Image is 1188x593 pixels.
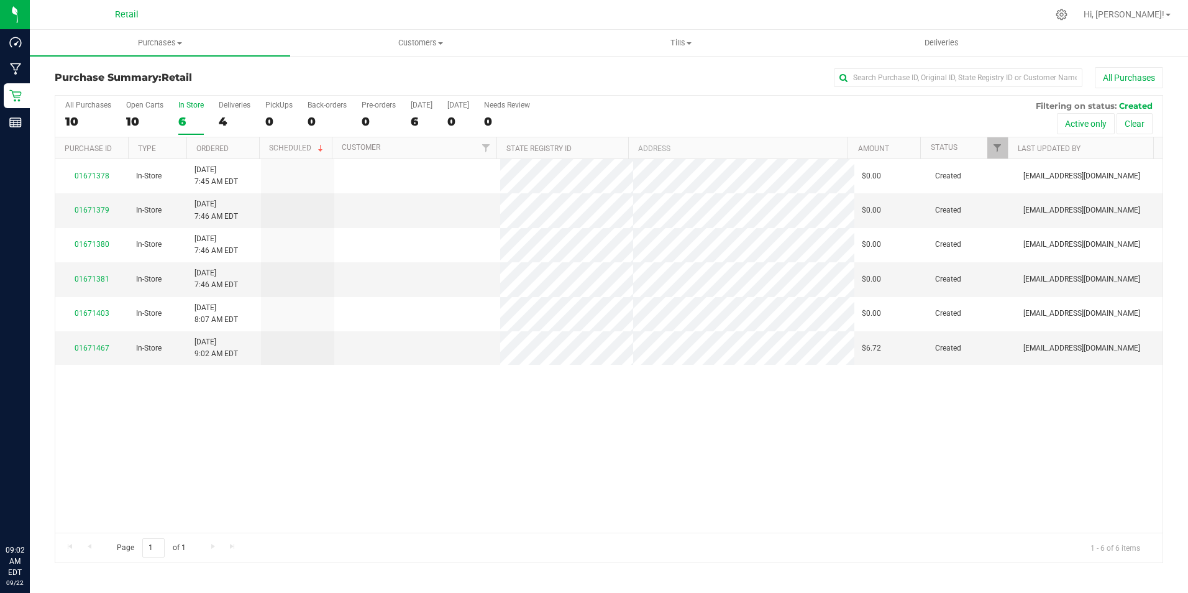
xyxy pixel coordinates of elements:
div: 6 [178,114,204,129]
div: 4 [219,114,250,129]
div: PickUps [265,101,293,109]
span: Retail [162,71,192,83]
a: 01671403 [75,309,109,318]
a: Type [138,144,156,153]
span: Created [935,170,961,182]
p: 09:02 AM EDT [6,545,24,578]
span: $0.00 [862,274,881,285]
a: Last Updated By [1018,144,1081,153]
span: In-Store [136,308,162,319]
span: In-Store [136,205,162,216]
a: Amount [858,144,889,153]
inline-svg: Reports [9,116,22,129]
a: 01671380 [75,240,109,249]
div: Pre-orders [362,101,396,109]
h3: Purchase Summary: [55,72,424,83]
span: Tills [552,37,811,48]
span: Retail [115,9,139,20]
a: Purchases [30,30,290,56]
span: In-Store [136,239,162,251]
span: $0.00 [862,170,881,182]
button: Clear [1117,113,1153,134]
span: Hi, [PERSON_NAME]! [1084,9,1164,19]
button: All Purchases [1095,67,1163,88]
span: Purchases [30,37,290,48]
a: Status [931,143,957,152]
span: [EMAIL_ADDRESS][DOMAIN_NAME] [1023,274,1140,285]
a: 01671379 [75,206,109,214]
span: In-Store [136,342,162,354]
th: Address [628,137,848,159]
a: 01671467 [75,344,109,352]
p: 09/22 [6,578,24,587]
span: Deliveries [908,37,976,48]
span: $6.72 [862,342,881,354]
a: Customer [342,143,380,152]
input: 1 [142,538,165,558]
a: 01671381 [75,275,109,283]
a: Filter [476,137,496,159]
span: Created [1119,101,1153,111]
a: 01671378 [75,172,109,180]
span: [DATE] 7:46 AM EDT [194,267,238,291]
span: In-Store [136,274,162,285]
div: 10 [126,114,163,129]
span: [DATE] 7:46 AM EDT [194,233,238,257]
span: Created [935,239,961,251]
span: [DATE] 7:46 AM EDT [194,198,238,222]
div: Needs Review [484,101,530,109]
span: In-Store [136,170,162,182]
div: [DATE] [411,101,432,109]
a: State Registry ID [506,144,572,153]
div: 10 [65,114,111,129]
span: $0.00 [862,205,881,216]
div: Deliveries [219,101,250,109]
div: All Purchases [65,101,111,109]
span: Created [935,274,961,285]
span: 1 - 6 of 6 items [1081,538,1150,557]
span: $0.00 [862,239,881,251]
div: Manage settings [1054,9,1069,21]
span: [EMAIL_ADDRESS][DOMAIN_NAME] [1023,170,1140,182]
div: Open Carts [126,101,163,109]
a: Deliveries [811,30,1072,56]
a: Ordered [196,144,229,153]
inline-svg: Retail [9,90,22,102]
span: Created [935,308,961,319]
a: Customers [290,30,551,56]
div: [DATE] [447,101,469,109]
span: Filtering on status: [1036,101,1117,111]
span: Created [935,205,961,216]
span: [EMAIL_ADDRESS][DOMAIN_NAME] [1023,205,1140,216]
span: Customers [291,37,550,48]
span: Created [935,342,961,354]
inline-svg: Manufacturing [9,63,22,75]
input: Search Purchase ID, Original ID, State Registry ID or Customer Name... [834,68,1082,87]
span: [EMAIL_ADDRESS][DOMAIN_NAME] [1023,308,1140,319]
a: Tills [551,30,811,56]
iframe: Resource center [12,494,50,531]
div: 0 [484,114,530,129]
iframe: Resource center unread badge [37,492,52,507]
span: Page of 1 [106,538,196,558]
div: Back-orders [308,101,347,109]
span: [EMAIL_ADDRESS][DOMAIN_NAME] [1023,239,1140,251]
a: Filter [987,137,1008,159]
span: [DATE] 7:45 AM EDT [194,164,238,188]
div: 6 [411,114,432,129]
span: [DATE] 9:02 AM EDT [194,336,238,360]
inline-svg: Dashboard [9,36,22,48]
span: [DATE] 8:07 AM EDT [194,302,238,326]
span: [EMAIL_ADDRESS][DOMAIN_NAME] [1023,342,1140,354]
div: 0 [447,114,469,129]
div: 0 [308,114,347,129]
div: 0 [265,114,293,129]
div: 0 [362,114,396,129]
button: Active only [1057,113,1115,134]
div: In Store [178,101,204,109]
a: Purchase ID [65,144,112,153]
span: $0.00 [862,308,881,319]
a: Scheduled [269,144,326,152]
